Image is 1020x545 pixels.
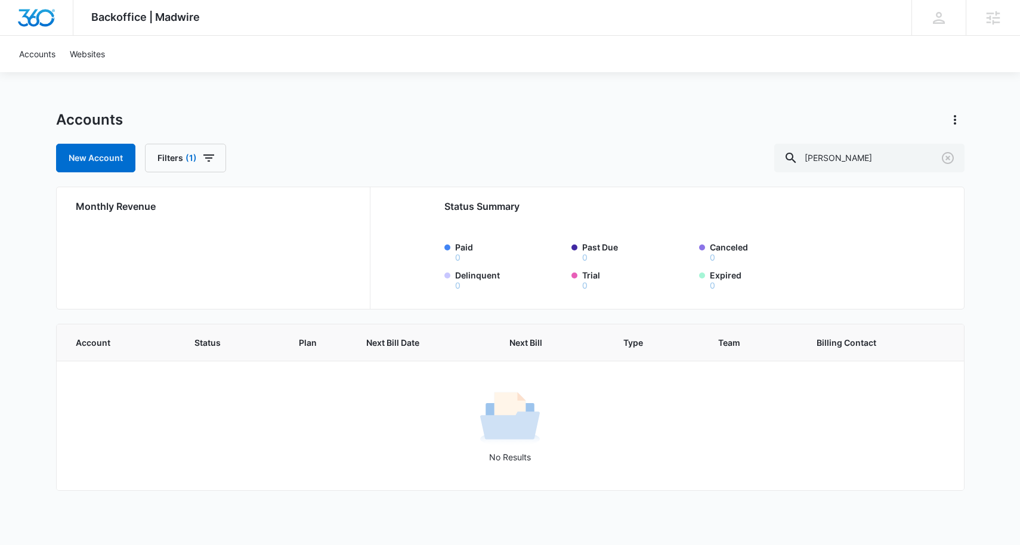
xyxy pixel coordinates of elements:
p: No Results [57,451,963,463]
label: Expired [710,269,820,290]
h1: Accounts [56,111,123,129]
a: Accounts [12,36,63,72]
a: New Account [56,144,135,172]
span: Backoffice | Madwire [91,11,200,23]
span: Account [76,336,149,349]
span: (1) [186,154,197,162]
span: Next Bill Date [366,336,463,349]
button: Actions [945,110,965,129]
span: Team [718,336,771,349]
span: Plan [299,336,338,349]
button: Filters(1) [145,144,226,172]
a: Websites [63,36,112,72]
h2: Status Summary [444,199,885,213]
span: Status [194,336,253,349]
button: Clear [938,148,957,168]
label: Past Due [582,241,692,262]
img: No Results [480,388,540,448]
span: Next Bill [509,336,577,349]
span: Billing Contact [817,336,916,349]
label: Delinquent [455,269,565,290]
span: Type [623,336,672,349]
h2: Monthly Revenue [76,199,356,213]
label: Canceled [710,241,820,262]
input: Search [774,144,965,172]
label: Trial [582,269,692,290]
label: Paid [455,241,565,262]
